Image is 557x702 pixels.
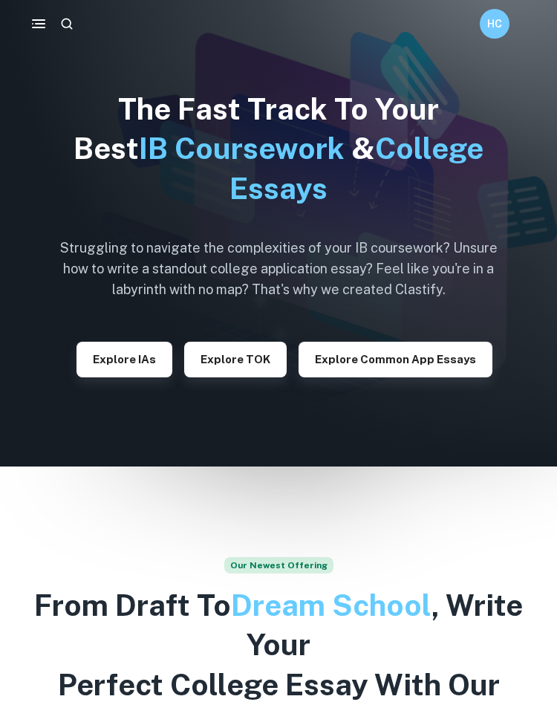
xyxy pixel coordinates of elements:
[139,131,345,166] span: IB Coursework
[486,16,504,32] h6: HC
[229,131,483,205] span: College Essays
[48,89,509,208] h1: The Fast Track To Your Best &
[76,351,172,365] a: Explore IAs
[76,342,172,377] button: Explore IAs
[184,342,287,377] button: Explore TOK
[224,557,333,573] span: Our Newest Offering
[184,351,287,365] a: Explore TOK
[48,238,509,300] h6: Struggling to navigate the complexities of your IB coursework? Unsure how to write a standout col...
[231,588,431,623] span: Dream School
[299,351,492,365] a: Explore Common App essays
[480,9,509,39] button: HC
[299,342,492,377] button: Explore Common App essays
